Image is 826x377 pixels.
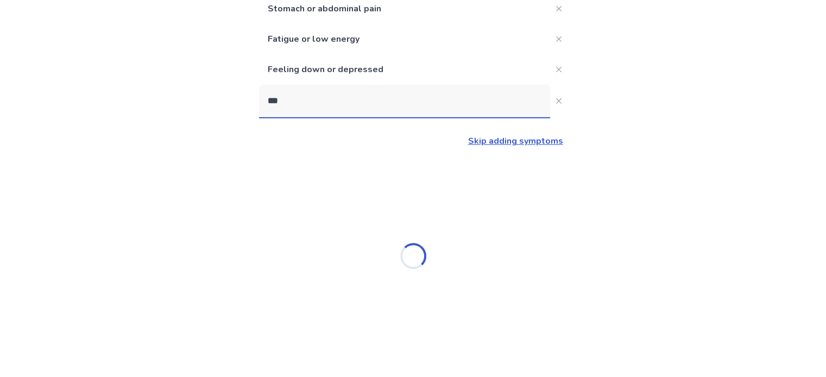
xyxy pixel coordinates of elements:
input: Close [259,85,550,117]
button: Close [550,92,568,110]
a: Skip adding symptoms [468,135,563,147]
button: Close [550,30,568,48]
p: Fatigue or low energy [259,24,550,54]
p: Feeling down or depressed [259,54,550,85]
button: Close [550,61,568,78]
